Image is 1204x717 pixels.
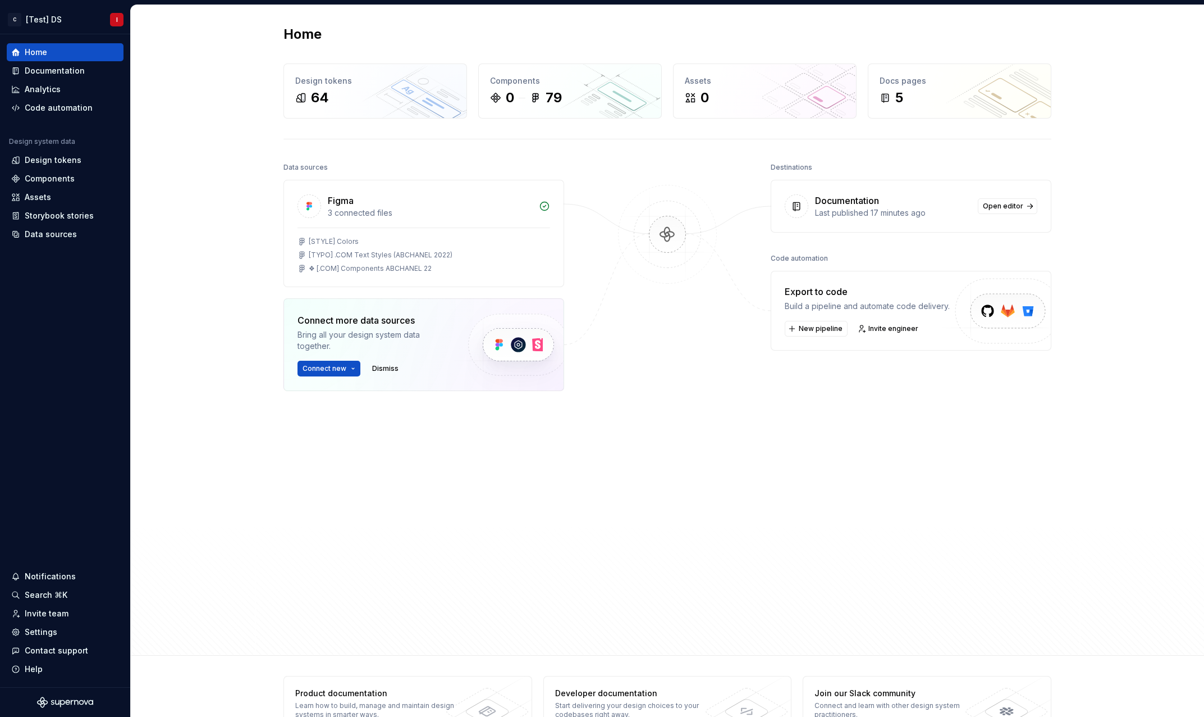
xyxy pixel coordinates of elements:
[372,364,399,373] span: Dismiss
[25,84,61,95] div: Analytics
[297,329,449,352] div: Bring all your design system data together.
[785,301,950,312] div: Build a pipeline and automate code delivery.
[7,623,123,641] a: Settings
[9,137,75,146] div: Design system data
[25,664,43,675] div: Help
[116,15,118,24] div: I
[815,194,879,207] div: Documentation
[546,89,562,107] div: 79
[701,89,709,107] div: 0
[37,697,93,708] svg: Supernova Logo
[506,89,514,107] div: 0
[26,14,62,25] div: [Test] DS
[283,63,467,119] a: Design tokens64
[895,89,903,107] div: 5
[297,314,449,327] div: Connect more data sources
[7,151,123,169] a: Design tokens
[7,642,123,660] button: Contact support
[7,62,123,80] a: Documentation
[2,7,128,31] button: C[Test] DSI
[7,568,123,586] button: Notifications
[7,80,123,98] a: Analytics
[25,173,75,184] div: Components
[309,251,452,260] div: [TYPO] .COM Text Styles (ABCHANEL 2022)
[309,237,359,246] div: [STYLE] Colors
[25,229,77,240] div: Data sources
[880,75,1040,87] div: Docs pages
[7,660,123,678] button: Help
[7,605,123,623] a: Invite team
[771,160,812,175] div: Destinations
[25,589,67,601] div: Search ⌘K
[25,210,94,221] div: Storybook stories
[283,160,328,175] div: Data sources
[25,47,47,58] div: Home
[309,264,432,273] div: ❖ [.COM] Components ABCHANEL 22
[868,63,1051,119] a: Docs pages5
[25,627,57,638] div: Settings
[799,324,843,333] span: New pipeline
[7,207,123,225] a: Storybook stories
[7,43,123,61] a: Home
[978,198,1037,214] a: Open editor
[673,63,857,119] a: Assets0
[328,207,532,219] div: 3 connected files
[283,25,322,43] h2: Home
[815,207,971,219] div: Last published 17 minutes ago
[297,361,360,376] button: Connect new
[771,251,828,266] div: Code automation
[367,361,404,376] button: Dismiss
[7,188,123,206] a: Assets
[303,364,346,373] span: Connect new
[25,608,68,619] div: Invite team
[25,155,81,166] div: Design tokens
[25,65,85,76] div: Documentation
[785,321,848,337] button: New pipeline
[7,225,123,243] a: Data sources
[328,194,354,207] div: Figma
[814,688,978,699] div: Join our Slack community
[478,63,662,119] a: Components079
[311,89,329,107] div: 64
[7,99,123,117] a: Code automation
[7,586,123,604] button: Search ⌘K
[685,75,845,87] div: Assets
[283,180,564,287] a: Figma3 connected files[STYLE] Colors[TYPO] .COM Text Styles (ABCHANEL 2022)❖ [.COM] Components AB...
[25,645,88,656] div: Contact support
[983,202,1023,211] span: Open editor
[868,324,918,333] span: Invite engineer
[25,102,93,114] div: Code automation
[295,75,455,87] div: Design tokens
[490,75,650,87] div: Components
[295,688,459,699] div: Product documentation
[25,192,51,203] div: Assets
[854,321,923,337] a: Invite engineer
[555,688,718,699] div: Developer documentation
[785,285,950,298] div: Export to code
[25,571,76,582] div: Notifications
[8,13,21,26] div: C
[7,170,123,188] a: Components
